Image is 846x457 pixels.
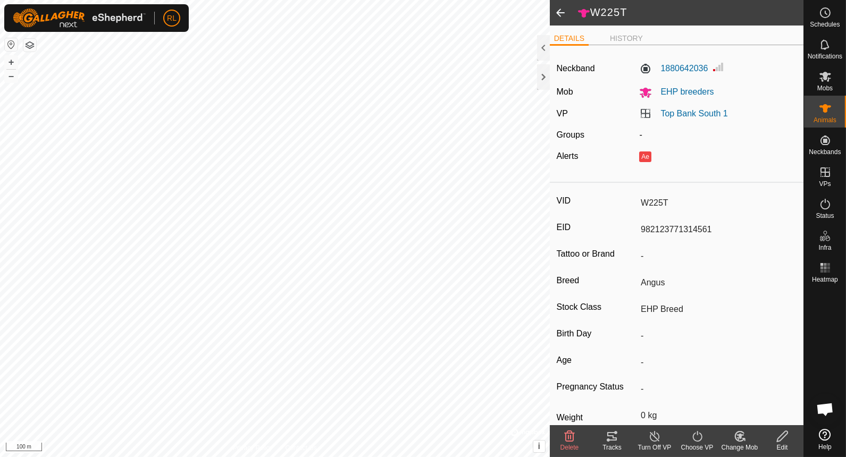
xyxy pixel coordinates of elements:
span: Delete [560,444,579,451]
label: Tattoo or Brand [557,247,637,261]
label: 1880642036 [639,62,708,75]
label: Neckband [557,62,595,75]
label: VP [557,109,568,118]
span: Schedules [810,21,840,28]
button: Map Layers [23,39,36,52]
div: - [635,129,801,141]
button: i [533,441,545,452]
span: Mobs [817,85,833,91]
label: Weight [557,407,637,429]
label: Breed [557,274,637,287]
label: Birth Day [557,327,637,341]
button: – [5,70,18,82]
span: Notifications [808,53,842,60]
label: Mob [557,87,573,96]
label: EID [557,221,637,234]
div: Turn Off VP [633,443,676,452]
span: VPs [819,181,831,187]
span: EHP breeders [652,87,714,96]
button: Ae [639,151,651,162]
label: Pregnancy Status [557,380,637,394]
div: Edit [761,443,803,452]
span: Neckbands [809,149,841,155]
label: VID [557,194,637,208]
span: Heatmap [812,276,838,283]
a: Help [804,425,846,454]
div: Open chat [809,393,841,425]
span: i [538,442,540,451]
li: HISTORY [606,33,647,44]
a: Top Bank South 1 [660,109,727,118]
img: Signal strength [712,61,725,73]
img: Gallagher Logo [13,9,146,28]
span: Status [816,213,834,219]
label: Alerts [557,151,579,160]
label: Stock Class [557,300,637,314]
a: Contact Us [286,443,317,453]
div: Change Mob [718,443,761,452]
button: + [5,56,18,69]
li: DETAILS [550,33,589,46]
span: Help [818,444,832,450]
h2: W225T [577,6,803,20]
div: Choose VP [676,443,718,452]
span: Infra [818,244,831,251]
label: Age [557,353,637,367]
div: Tracks [591,443,633,452]
span: RL [167,13,177,24]
span: Animals [814,117,836,123]
button: Reset Map [5,38,18,51]
a: Privacy Policy [233,443,273,453]
label: Groups [557,130,584,139]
